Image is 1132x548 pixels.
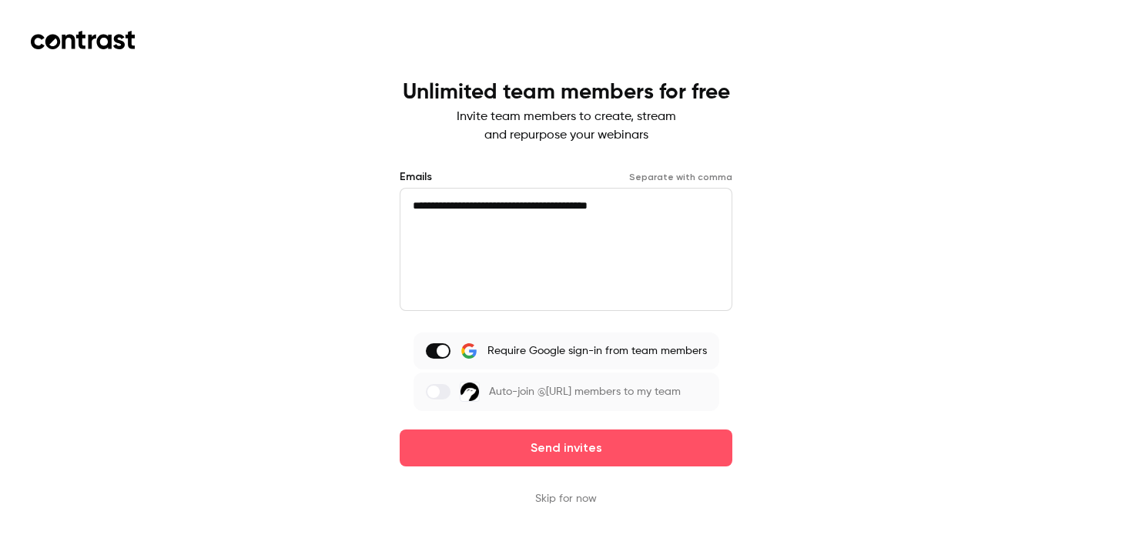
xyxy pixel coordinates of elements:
p: Invite team members to create, stream and repurpose your webinars [403,108,730,145]
h1: Unlimited team members for free [403,80,730,105]
p: Separate with comma [629,171,732,183]
img: Grepr [461,383,479,401]
label: Auto-join @[URL] members to my team [414,373,719,411]
button: Skip for now [535,491,597,506]
button: Send invites [400,429,732,466]
label: Emails [400,169,432,185]
label: Require Google sign-in from team members [414,332,719,369]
